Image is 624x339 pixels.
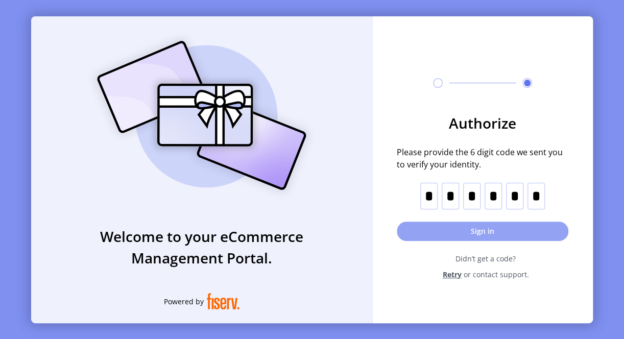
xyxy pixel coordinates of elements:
[397,146,568,171] span: Please provide the 6 digit code we sent you to verify your identity.
[164,296,204,307] span: Powered by
[397,112,568,134] h3: Authorize
[443,269,462,280] span: Retry
[31,226,372,269] h3: Welcome to your eCommerce Management Portal.
[403,253,568,264] span: Didn’t get a code?
[397,222,568,241] button: Sign in
[82,30,322,201] img: card_Illustration.svg
[464,269,529,280] span: or contact support.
